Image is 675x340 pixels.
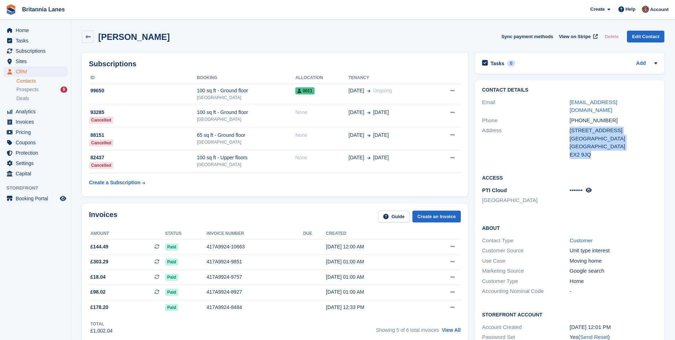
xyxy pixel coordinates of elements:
[376,327,439,333] span: Showing 5 of 6 total invoices
[349,72,432,84] th: Tenancy
[295,132,349,139] div: None
[4,25,67,35] a: menu
[570,187,583,193] span: •••••••
[373,88,392,93] span: Ongoing
[16,78,67,84] a: Contacts
[295,109,349,116] div: None
[16,117,58,127] span: Invoices
[570,323,657,331] div: [DATE] 12:01 PM
[90,304,109,311] span: £178.20
[570,99,617,113] a: [EMAIL_ADDRESS][DOMAIN_NAME]
[89,60,461,68] h2: Subscriptions
[60,87,67,93] div: 9
[482,117,570,125] div: Phone
[349,87,364,94] span: [DATE]
[570,127,657,135] div: [STREET_ADDRESS]
[373,132,389,139] span: [DATE]
[482,127,570,159] div: Address
[197,154,295,161] div: 100 sq ft - Upper floors
[197,139,295,145] div: [GEOGRAPHIC_DATA]
[16,158,58,168] span: Settings
[570,151,657,159] div: EX2 9JQ
[16,148,58,158] span: Protection
[642,6,649,13] img: Andy Collier
[482,247,570,255] div: Customer Source
[197,116,295,123] div: [GEOGRAPHIC_DATA]
[197,161,295,168] div: [GEOGRAPHIC_DATA]
[16,86,38,93] span: Prospects
[89,154,197,161] div: 82437
[207,273,303,281] div: 417A9924-9757
[89,179,141,186] div: Create a Subscription
[165,304,178,311] span: Paid
[197,94,295,101] div: [GEOGRAPHIC_DATA]
[482,287,570,295] div: Accounting Nominal Code
[570,237,593,243] a: Customer
[650,6,669,13] span: Account
[16,107,58,117] span: Analytics
[98,32,170,42] h2: [PERSON_NAME]
[6,4,16,15] img: stora-icon-8386f47178a22dfd0bd8f6a31ec36ba5ce8667c1dd55bd0f319d3a0aa187defe.svg
[4,117,67,127] a: menu
[207,288,303,296] div: 417A9924-8927
[326,228,423,239] th: Created
[16,46,58,56] span: Subscriptions
[6,185,71,192] span: Storefront
[16,169,58,179] span: Capital
[482,196,570,205] li: [GEOGRAPHIC_DATA]
[373,109,389,116] span: [DATE]
[482,257,570,265] div: Use Case
[578,334,610,340] span: ( )
[90,273,106,281] span: £18.04
[4,56,67,66] a: menu
[89,72,197,84] th: ID
[570,267,657,275] div: Google search
[559,33,591,40] span: View on Stripe
[482,224,657,231] h2: About
[482,311,657,318] h2: Storefront Account
[4,169,67,179] a: menu
[326,304,423,311] div: [DATE] 12:33 PM
[482,267,570,275] div: Marketing Source
[570,143,657,151] div: [GEOGRAPHIC_DATA]
[482,187,507,193] span: PTI Cloud
[626,6,636,13] span: Help
[207,228,303,239] th: Invoice number
[602,31,621,42] button: Delete
[19,4,68,15] a: Britannia Lanes
[165,243,178,251] span: Paid
[4,158,67,168] a: menu
[326,288,423,296] div: [DATE] 01:00 AM
[482,87,657,93] h2: Contact Details
[59,194,67,203] a: Preview store
[590,6,605,13] span: Create
[197,132,295,139] div: 65 sq ft - Ground floor
[16,95,29,102] span: Deals
[16,67,58,77] span: CRM
[207,243,303,251] div: 417A9924-10663
[556,31,599,42] a: View on Stripe
[4,138,67,148] a: menu
[378,211,410,222] a: Guide
[16,138,58,148] span: Coupons
[197,72,295,84] th: Booking
[501,31,553,42] button: Sync payment methods
[89,162,114,169] div: Cancelled
[90,243,109,251] span: £144.49
[580,334,608,340] a: Send Reset
[165,274,178,281] span: Paid
[16,95,67,102] a: Deals
[89,228,165,239] th: Amount
[89,117,114,124] div: Cancelled
[442,327,461,333] a: View All
[491,60,505,67] h2: Tasks
[4,127,67,137] a: menu
[207,304,303,311] div: 417A9924-8484
[570,277,657,285] div: Home
[90,288,106,296] span: £98.02
[89,87,197,94] div: 99650
[4,67,67,77] a: menu
[4,46,67,56] a: menu
[412,211,461,222] a: Create an Invoice
[90,327,112,335] div: £1,002.04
